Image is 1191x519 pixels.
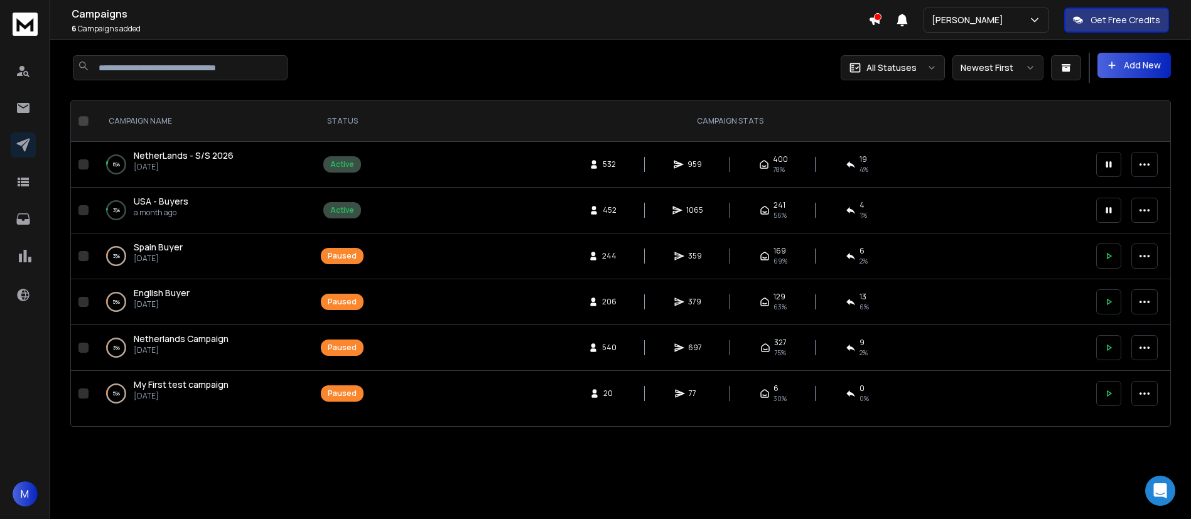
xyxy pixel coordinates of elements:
[689,388,701,399] span: 77
[860,164,868,174] span: 4 %
[134,208,188,218] p: a month ago
[1091,14,1160,26] p: Get Free Credits
[112,387,120,400] p: 5 %
[13,481,38,506] button: M
[371,101,1089,142] th: CAMPAIGN STATS
[134,299,190,309] p: [DATE]
[773,302,787,312] span: 63 %
[860,383,865,393] span: 0
[72,24,868,34] p: Campaigns added
[94,188,313,233] td: 3%USA - Buyersa month ago
[134,195,188,207] span: USA - Buyers
[773,393,787,404] span: 30 %
[94,371,313,417] td: 5%My First test campaign[DATE]
[1064,8,1169,33] button: Get Free Credits
[866,62,917,74] p: All Statuses
[773,246,786,256] span: 169
[773,154,788,164] span: 400
[860,292,866,302] span: 13
[313,101,371,142] th: STATUS
[134,149,234,161] span: NetherLands - S/S 2026
[72,23,77,34] span: 6
[774,348,786,358] span: 75 %
[134,378,229,391] a: My First test campaign
[134,149,234,162] a: NetherLands - S/S 2026
[72,6,868,21] h1: Campaigns
[773,383,779,393] span: 6
[602,251,617,261] span: 244
[134,162,234,172] p: [DATE]
[603,205,617,215] span: 452
[134,195,188,208] a: USA - Buyers
[134,333,229,345] a: Netherlands Campaign
[328,251,357,261] div: Paused
[94,101,313,142] th: CAMPAIGN NAME
[13,13,38,36] img: logo
[112,296,120,308] p: 5 %
[134,241,183,253] span: Spain Buyer
[134,254,183,264] p: [DATE]
[94,233,313,279] td: 3%Spain Buyer[DATE]
[860,246,865,256] span: 6
[773,256,787,266] span: 69 %
[113,158,120,171] p: 6 %
[952,55,1043,80] button: Newest First
[330,159,354,169] div: Active
[94,279,313,325] td: 5%English Buyer[DATE]
[134,391,229,401] p: [DATE]
[113,341,120,354] p: 3 %
[134,287,190,299] a: English Buyer
[603,159,616,169] span: 532
[330,205,354,215] div: Active
[134,345,229,355] p: [DATE]
[603,388,616,399] span: 20
[328,297,357,307] div: Paused
[688,343,702,353] span: 697
[860,338,865,348] span: 9
[860,256,868,266] span: 2 %
[860,154,867,164] span: 19
[113,204,120,217] p: 3 %
[860,210,867,220] span: 1 %
[687,159,702,169] span: 959
[113,250,120,262] p: 3 %
[602,343,617,353] span: 540
[688,251,702,261] span: 359
[860,302,869,312] span: 6 %
[1097,53,1171,78] button: Add New
[94,325,313,371] td: 3%Netherlands Campaign[DATE]
[686,205,703,215] span: 1065
[134,241,183,254] a: Spain Buyer
[1145,476,1175,506] div: Open Intercom Messenger
[773,200,785,210] span: 241
[932,14,1008,26] p: [PERSON_NAME]
[328,343,357,353] div: Paused
[773,210,787,220] span: 56 %
[860,200,865,210] span: 4
[774,338,787,348] span: 327
[860,348,868,358] span: 2 %
[688,297,701,307] span: 379
[773,292,785,302] span: 129
[94,142,313,188] td: 6%NetherLands - S/S 2026[DATE]
[328,388,357,399] div: Paused
[860,393,869,404] span: 0 %
[602,297,617,307] span: 206
[773,164,785,174] span: 78 %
